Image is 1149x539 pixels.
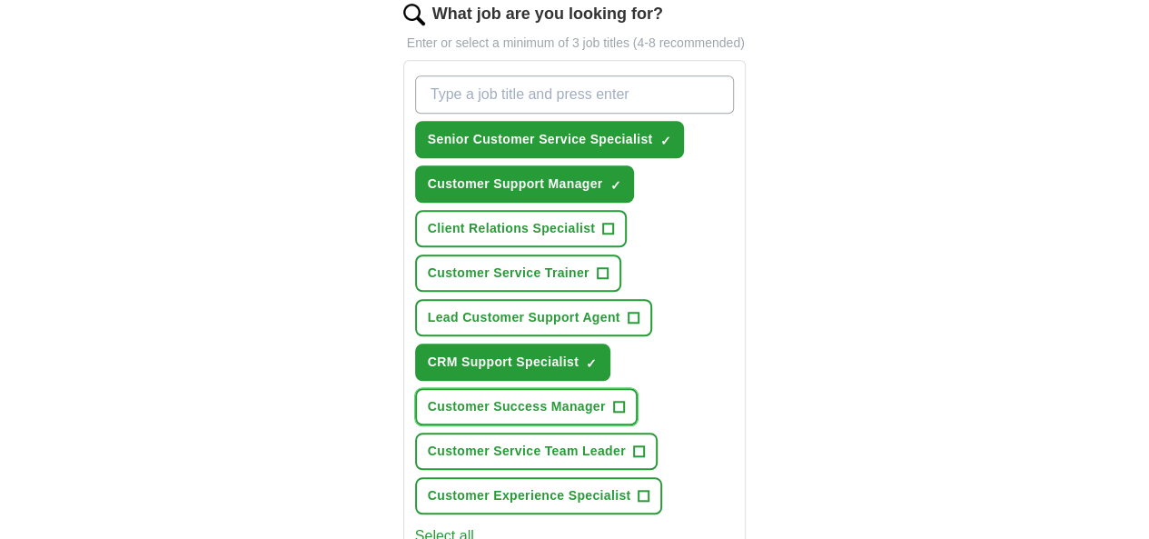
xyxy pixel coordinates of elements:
[428,442,626,461] span: Customer Service Team Leader
[432,2,663,26] label: What job are you looking for?
[415,477,663,514] button: Customer Experience Specialist
[428,308,620,327] span: Lead Customer Support Agent
[428,353,579,372] span: CRM Support Specialist
[415,75,735,114] input: Type a job title and press enter
[428,486,631,505] span: Customer Experience Specialist
[415,344,610,381] button: CRM Support Specialist✓
[586,356,597,371] span: ✓
[609,178,620,193] span: ✓
[403,4,425,25] img: search.png
[415,388,638,425] button: Customer Success Manager
[428,397,606,416] span: Customer Success Manager
[428,175,603,194] span: Customer Support Manager
[428,130,653,149] span: Senior Customer Service Specialist
[415,165,635,203] button: Customer Support Manager✓
[428,264,589,283] span: Customer Service Trainer
[415,299,652,336] button: Lead Customer Support Agent
[415,255,621,292] button: Customer Service Trainer
[415,121,685,158] button: Senior Customer Service Specialist✓
[403,34,747,53] p: Enter or select a minimum of 3 job titles (4-8 recommended)
[415,433,658,470] button: Customer Service Team Leader
[659,134,670,148] span: ✓
[415,210,628,247] button: Client Relations Specialist
[428,219,596,238] span: Client Relations Specialist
